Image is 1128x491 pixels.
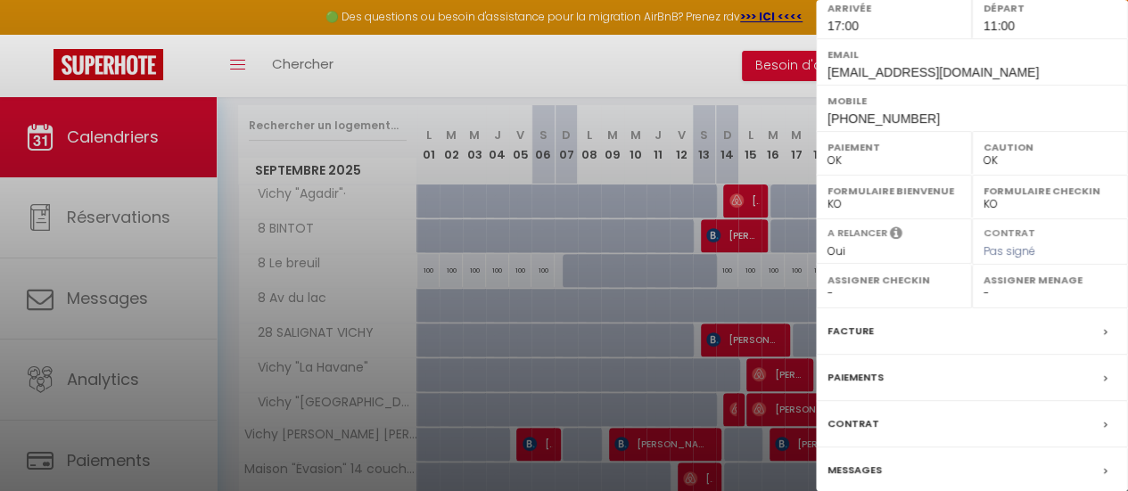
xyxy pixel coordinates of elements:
span: Pas signé [984,243,1035,258]
label: Formulaire Checkin [984,182,1116,200]
label: Paiements [827,368,884,387]
label: Assigner Checkin [827,271,960,289]
label: Formulaire Bienvenue [827,182,960,200]
label: A relancer [827,225,887,241]
label: Messages [827,461,882,479]
label: Paiement [827,138,960,156]
label: Contrat [984,225,1035,237]
span: [PHONE_NUMBER] [827,111,940,126]
span: [EMAIL_ADDRESS][DOMAIN_NAME] [827,65,1039,79]
span: 17:00 [827,19,859,33]
label: Mobile [827,92,1116,110]
label: Facture [827,322,874,340]
label: Contrat [827,414,879,433]
label: Assigner Menage [984,271,1116,289]
label: Caution [984,138,1116,156]
label: Email [827,45,1116,63]
span: 11:00 [984,19,1015,33]
i: Sélectionner OUI si vous souhaiter envoyer les séquences de messages post-checkout [890,225,902,245]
